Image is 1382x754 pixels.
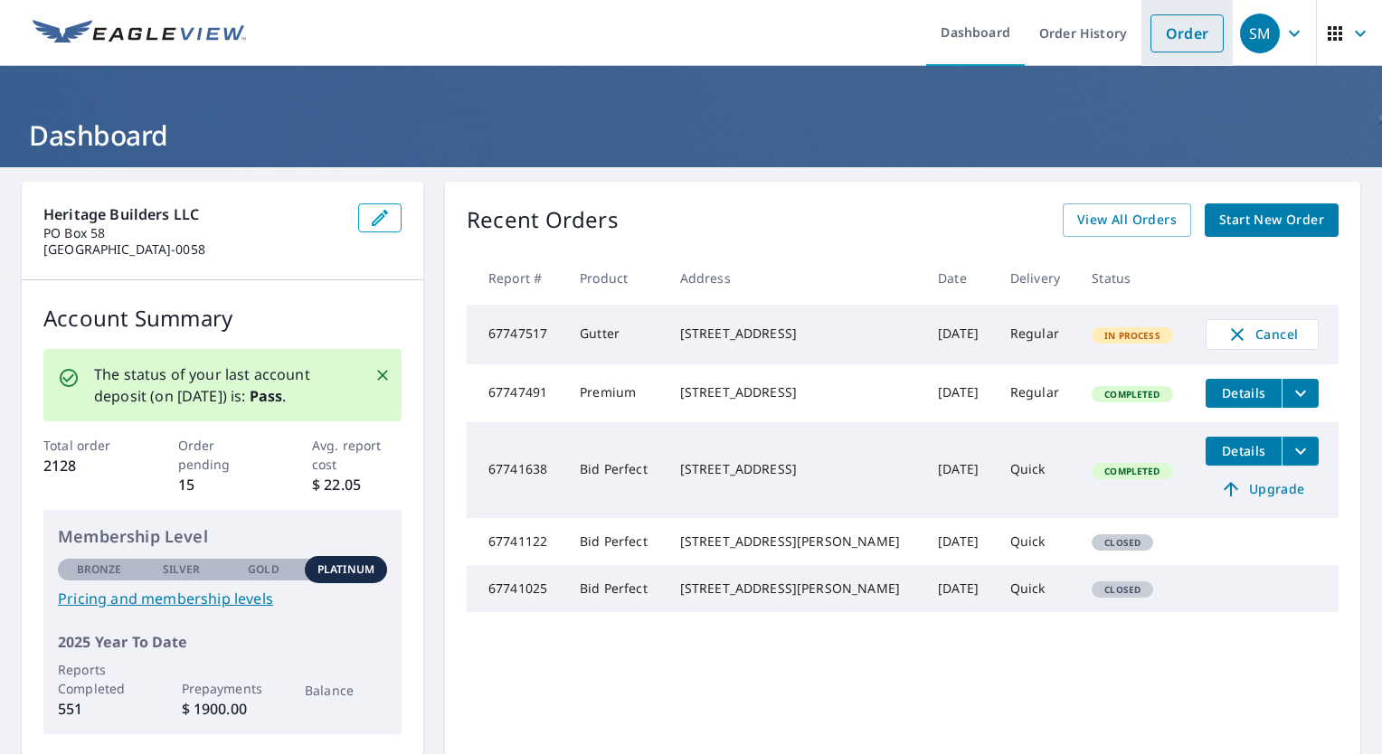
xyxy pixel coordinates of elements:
b: Pass [250,386,283,406]
td: Regular [996,364,1077,422]
td: 67741025 [467,565,565,612]
p: Platinum [317,561,374,578]
td: Bid Perfect [565,518,666,565]
th: Product [565,251,666,305]
td: 67741638 [467,422,565,518]
span: Upgrade [1216,478,1308,500]
span: Cancel [1225,324,1300,345]
button: detailsBtn-67741638 [1206,437,1282,466]
h1: Dashboard [22,117,1360,154]
td: Bid Perfect [565,422,666,518]
p: Silver [163,561,201,578]
td: 67741122 [467,518,565,565]
td: [DATE] [923,305,996,364]
p: Membership Level [58,524,387,549]
p: 2128 [43,455,133,476]
span: Details [1216,442,1271,459]
span: In Process [1093,329,1171,342]
span: Details [1216,384,1271,401]
p: Reports Completed [58,660,140,698]
th: Date [923,251,996,305]
p: The status of your last account deposit (on [DATE]) is: . [94,363,353,407]
span: View All Orders [1077,209,1177,231]
div: SM [1240,14,1280,53]
td: Quick [996,422,1077,518]
td: Premium [565,364,666,422]
td: Regular [996,305,1077,364]
th: Status [1077,251,1191,305]
p: Prepayments [182,679,264,698]
a: Start New Order [1205,203,1339,237]
div: [STREET_ADDRESS] [680,325,909,343]
td: 67747491 [467,364,565,422]
button: Close [371,363,394,387]
button: filesDropdownBtn-67747491 [1282,379,1319,408]
span: Start New Order [1219,209,1324,231]
p: Recent Orders [467,203,619,237]
th: Address [666,251,923,305]
td: [DATE] [923,565,996,612]
div: [STREET_ADDRESS][PERSON_NAME] [680,580,909,598]
img: EV Logo [33,20,246,47]
td: Gutter [565,305,666,364]
span: Closed [1093,536,1151,549]
p: [GEOGRAPHIC_DATA]-0058 [43,241,344,258]
p: Heritage Builders LLC [43,203,344,225]
td: Quick [996,565,1077,612]
p: Order pending [178,436,268,474]
p: $ 22.05 [312,474,402,495]
p: Avg. report cost [312,436,402,474]
a: Order [1150,14,1224,52]
td: Quick [996,518,1077,565]
button: detailsBtn-67747491 [1206,379,1282,408]
a: Upgrade [1206,475,1319,504]
p: Account Summary [43,302,402,335]
p: Bronze [77,561,122,578]
p: PO Box 58 [43,225,344,241]
th: Report # [467,251,565,305]
button: filesDropdownBtn-67741638 [1282,437,1319,466]
p: Gold [248,561,279,578]
a: Pricing and membership levels [58,588,387,609]
p: Total order [43,436,133,455]
button: Cancel [1206,319,1319,350]
p: $ 1900.00 [182,698,264,720]
td: [DATE] [923,422,996,518]
td: Bid Perfect [565,565,666,612]
div: [STREET_ADDRESS] [680,383,909,401]
td: [DATE] [923,518,996,565]
th: Delivery [996,251,1077,305]
td: 67747517 [467,305,565,364]
div: [STREET_ADDRESS][PERSON_NAME] [680,533,909,551]
span: Completed [1093,388,1170,401]
p: 15 [178,474,268,495]
p: 551 [58,698,140,720]
p: Balance [305,681,387,700]
span: Closed [1093,583,1151,596]
td: [DATE] [923,364,996,422]
span: Completed [1093,465,1170,477]
a: View All Orders [1063,203,1191,237]
div: [STREET_ADDRESS] [680,460,909,478]
p: 2025 Year To Date [58,631,387,653]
